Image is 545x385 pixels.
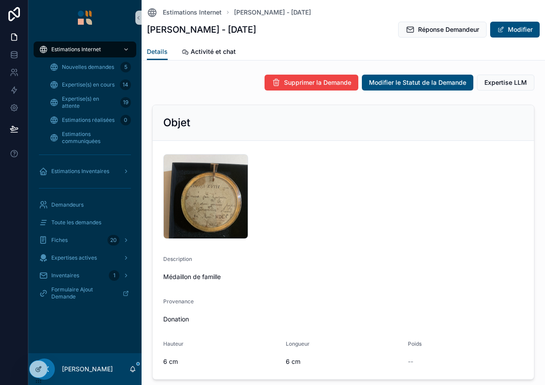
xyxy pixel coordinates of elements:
a: Formulaire Ajout Demande [34,285,136,301]
span: Inventaires [51,272,79,279]
a: [PERSON_NAME] - [DATE] [234,8,311,17]
span: Modifier le Statut de la Demande [369,78,466,87]
span: 6 cm [286,357,401,366]
a: Demandeurs [34,197,136,213]
a: Estimations Inventaires [34,163,136,179]
a: Expertise(s) en attente19 [44,94,136,110]
a: Activité et chat [182,44,236,61]
button: Modifier [490,22,540,38]
span: Estimations Inventaires [51,168,109,175]
div: 1 [109,270,119,281]
span: Estimations communiquées [62,131,127,145]
span: Demandeurs [51,201,84,208]
a: Estimations communiquées [44,130,136,146]
div: scrollable content [28,35,142,313]
a: Estimations Internet [34,42,136,57]
span: Estimations Internet [163,8,222,17]
div: 0 [120,115,131,125]
span: Hauteur [163,340,184,347]
div: 14 [120,79,131,90]
a: Fiches20 [34,232,136,248]
span: -- [408,357,413,366]
span: Expertises actives [51,254,97,261]
span: Formulaire Ajout Demande [51,286,115,300]
span: Description [163,256,192,262]
div: 20 [107,235,119,245]
a: Estimations réalisées0 [44,112,136,128]
img: App logo [78,11,92,25]
div: 19 [120,97,131,108]
button: Modifier le Statut de la Demande [362,75,473,91]
h1: [PERSON_NAME] - [DATE] [147,23,256,36]
a: Toute les demandes [34,215,136,230]
button: Réponse Demandeur [398,22,487,38]
span: Toute les demandes [51,219,101,226]
span: Expertise(s) en cours [62,81,115,88]
span: Poids [408,340,422,347]
span: Fiches [51,237,68,244]
span: Estimations réalisées [62,117,115,124]
span: Activité et chat [191,47,236,56]
a: Expertise(s) en cours14 [44,77,136,93]
span: Médaillon de famille [163,272,523,281]
div: 5 [120,62,131,72]
a: Nouvelles demandes5 [44,59,136,75]
p: [PERSON_NAME] [62,365,113,374]
span: Donation [163,315,523,324]
button: Expertise LLM [477,75,534,91]
a: Details [147,44,168,60]
span: Expertise(s) en attente [62,95,117,109]
span: Réponse Demandeur [418,25,479,34]
h2: Objet [163,116,190,130]
span: Nouvelles demandes [62,64,114,71]
span: Longueur [286,340,310,347]
span: Supprimer la Demande [284,78,351,87]
span: Details [147,47,168,56]
span: Expertise LLM [484,78,527,87]
span: Provenance [163,298,194,305]
a: Estimations Internet [147,7,222,18]
span: 6 cm [163,357,279,366]
span: Estimations Internet [51,46,101,53]
a: Expertises actives [34,250,136,266]
button: Supprimer la Demande [265,75,358,91]
a: Inventaires1 [34,268,136,283]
